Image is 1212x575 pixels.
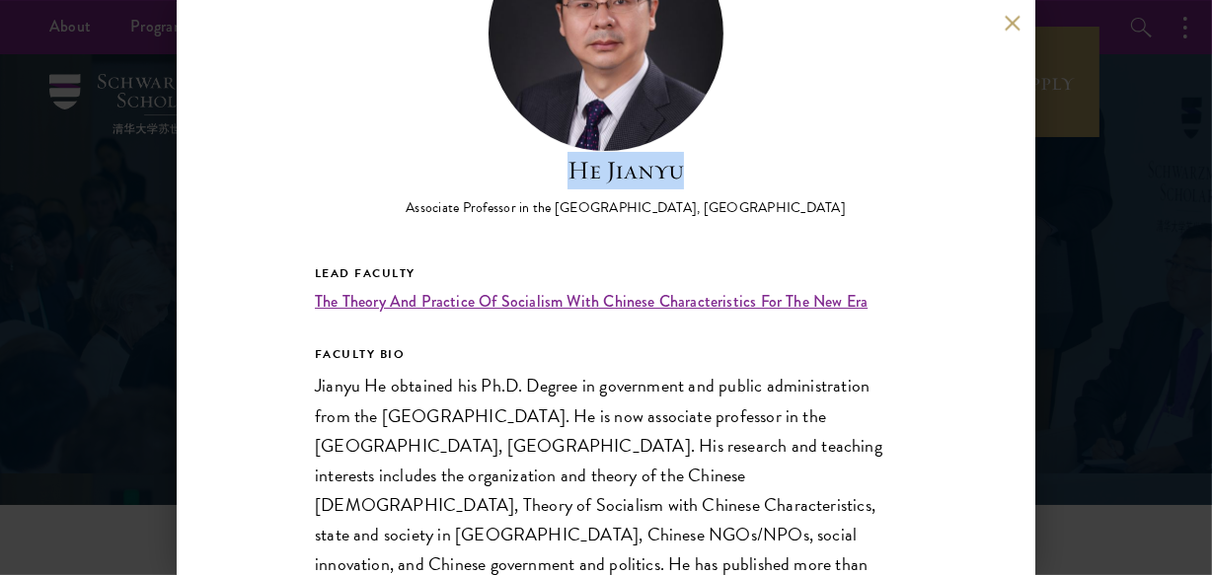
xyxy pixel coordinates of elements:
[315,262,897,284] h5: Lead Faculty
[406,151,846,188] h2: He Jianyu
[406,198,846,218] div: Associate Professor in the [GEOGRAPHIC_DATA], [GEOGRAPHIC_DATA]
[315,290,868,313] a: The Theory And Practice Of Socialism With Chinese Characteristics For The New Era
[315,343,897,365] h5: FACULTY BIO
